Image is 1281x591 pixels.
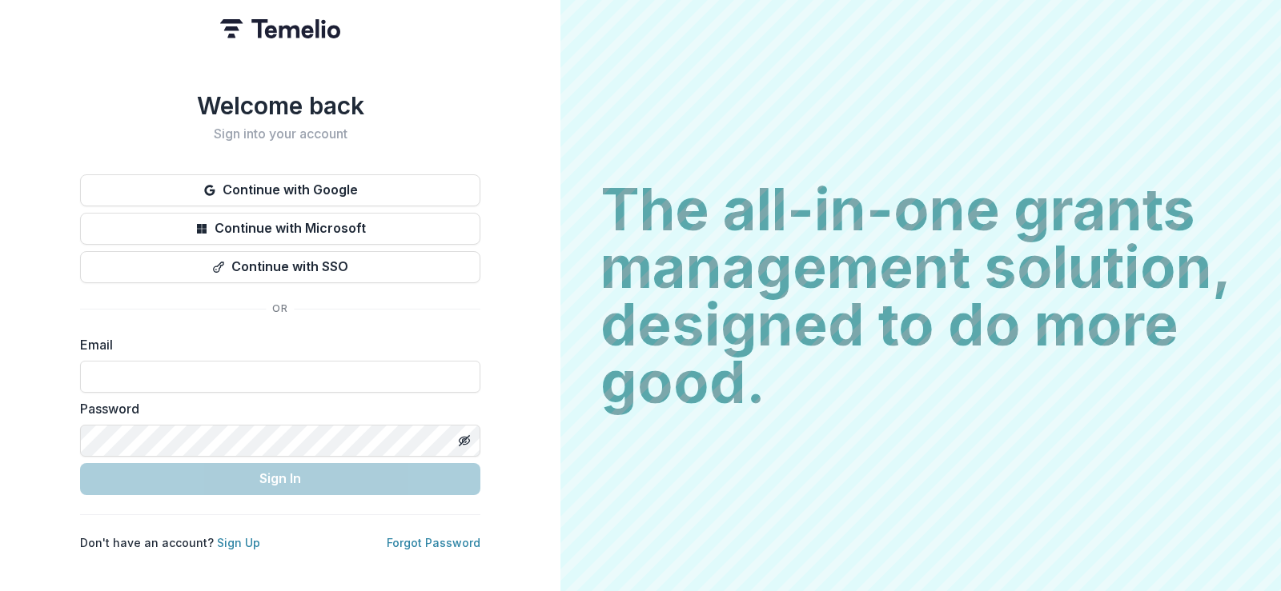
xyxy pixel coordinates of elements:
button: Continue with Microsoft [80,213,480,245]
label: Password [80,399,471,418]
h2: Sign into your account [80,126,480,142]
button: Continue with SSO [80,251,480,283]
label: Email [80,335,471,354]
h1: Welcome back [80,91,480,120]
button: Sign In [80,463,480,495]
a: Sign Up [217,536,260,549]
img: Temelio [220,19,340,38]
button: Continue with Google [80,174,480,206]
button: Toggle password visibility [452,428,477,453]
a: Forgot Password [387,536,480,549]
p: Don't have an account? [80,534,260,551]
